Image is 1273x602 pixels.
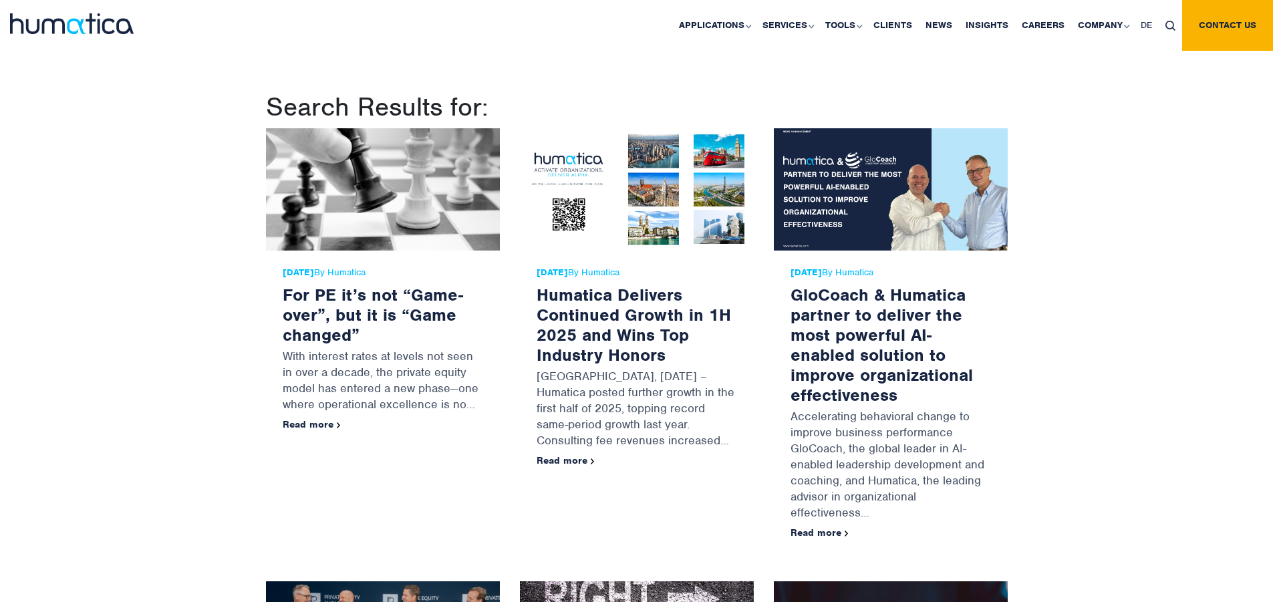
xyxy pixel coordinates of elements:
[791,405,991,527] p: Accelerating behavioral change to improve business performance GloCoach, the global leader in AI-...
[845,531,849,537] img: arrowicon
[791,267,822,278] strong: [DATE]
[537,267,737,278] span: By Humatica
[791,284,973,406] a: GloCoach & Humatica partner to deliver the most powerful AI-enabled solution to improve organizat...
[283,267,483,278] span: By Humatica
[266,128,500,251] img: For PE it’s not “Game-over”, but it is “Game changed”
[591,458,595,464] img: arrowicon
[1141,19,1152,31] span: DE
[1165,21,1175,31] img: search_icon
[283,345,483,419] p: With interest rates at levels not seen in over a decade, the private equity model has entered a n...
[283,284,463,345] a: For PE it’s not “Game-over”, but it is “Game changed”
[791,267,991,278] span: By Humatica
[337,422,341,428] img: arrowicon
[520,128,754,251] img: Humatica Delivers Continued Growth in 1H 2025 and Wins Top Industry Honors
[10,13,134,34] img: logo
[537,284,731,365] a: Humatica Delivers Continued Growth in 1H 2025 and Wins Top Industry Honors
[266,91,1008,123] h1: Search Results for:
[537,267,568,278] strong: [DATE]
[791,526,849,539] a: Read more
[774,128,1008,251] img: GloCoach & Humatica partner to deliver the most powerful AI-enabled solution to improve organizat...
[537,365,737,455] p: [GEOGRAPHIC_DATA], [DATE] – Humatica posted further growth in the first half of 2025, topping rec...
[537,454,595,466] a: Read more
[283,267,314,278] strong: [DATE]
[283,418,341,430] a: Read more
